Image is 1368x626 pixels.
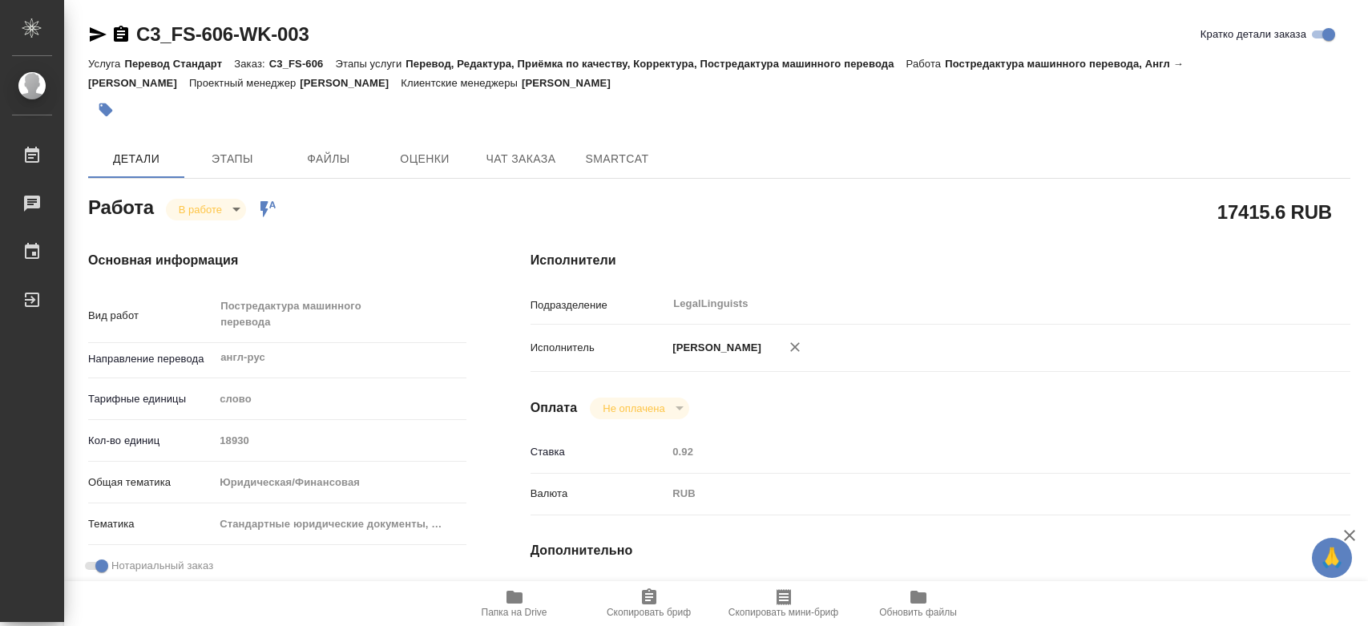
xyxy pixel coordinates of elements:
[88,351,214,367] p: Направление перевода
[667,440,1281,463] input: Пустое поле
[214,511,466,538] div: Стандартные юридические документы, договоры, уставы
[234,58,268,70] p: Заказ:
[88,475,214,491] p: Общая тематика
[88,308,214,324] p: Вид работ
[214,429,466,452] input: Пустое поле
[522,77,623,89] p: [PERSON_NAME]
[531,486,668,502] p: Валюта
[88,391,214,407] p: Тарифные единицы
[531,297,668,313] p: Подразделение
[851,581,986,626] button: Обновить файлы
[777,329,813,365] button: Удалить исполнителя
[667,480,1281,507] div: RUB
[1201,26,1306,42] span: Кратко детали заказа
[88,516,214,532] p: Тематика
[1312,538,1352,578] button: 🙏
[1318,541,1346,575] span: 🙏
[447,581,582,626] button: Папка на Drive
[111,25,131,44] button: Скопировать ссылку
[582,581,716,626] button: Скопировать бриф
[214,469,466,496] div: Юридическая/Финансовая
[906,58,946,70] p: Работа
[269,58,336,70] p: C3_FS-606
[335,58,406,70] p: Этапы услуги
[214,386,466,413] div: слово
[667,340,761,356] p: [PERSON_NAME]
[579,149,656,169] span: SmartCat
[194,149,271,169] span: Этапы
[88,25,107,44] button: Скопировать ссылку для ЯМессенджера
[590,398,688,419] div: В работе
[300,77,401,89] p: [PERSON_NAME]
[482,149,559,169] span: Чат заказа
[531,340,668,356] p: Исполнитель
[482,607,547,618] span: Папка на Drive
[879,607,957,618] span: Обновить файлы
[290,149,367,169] span: Файлы
[401,77,522,89] p: Клиентские менеджеры
[189,77,300,89] p: Проектный менеджер
[1217,198,1332,225] h2: 17415.6 RUB
[174,203,227,216] button: В работе
[531,541,1350,560] h4: Дополнительно
[88,92,123,127] button: Добавить тэг
[406,58,906,70] p: Перевод, Редактура, Приёмка по качеству, Корректура, Постредактура машинного перевода
[124,58,234,70] p: Перевод Стандарт
[111,558,213,574] span: Нотариальный заказ
[98,149,175,169] span: Детали
[531,398,578,418] h4: Оплата
[531,251,1350,270] h4: Исполнители
[531,444,668,460] p: Ставка
[166,199,246,220] div: В работе
[607,607,691,618] span: Скопировать бриф
[88,192,154,220] h2: Работа
[386,149,463,169] span: Оценки
[716,581,851,626] button: Скопировать мини-бриф
[88,251,466,270] h4: Основная информация
[88,433,214,449] p: Кол-во единиц
[728,607,838,618] span: Скопировать мини-бриф
[598,402,669,415] button: Не оплачена
[136,23,309,45] a: C3_FS-606-WK-003
[88,58,124,70] p: Услуга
